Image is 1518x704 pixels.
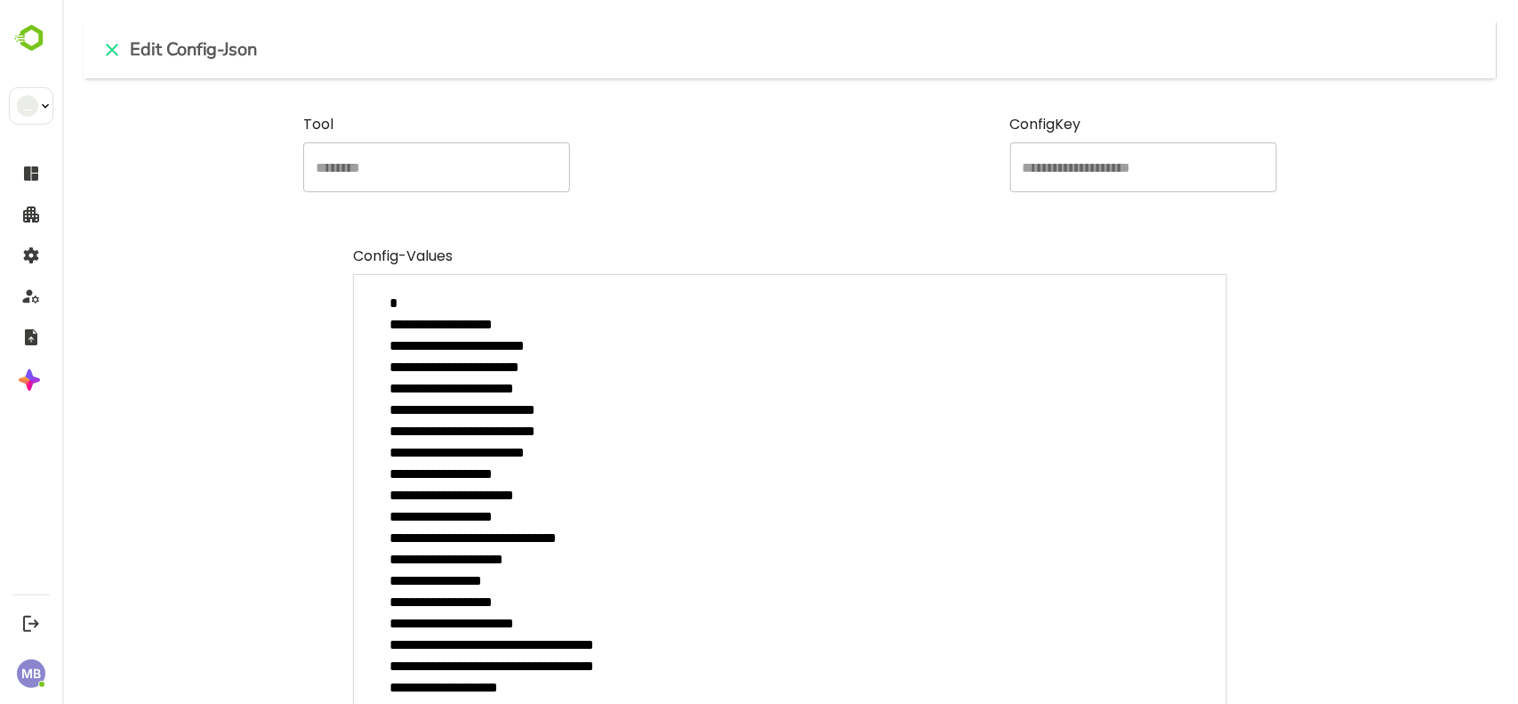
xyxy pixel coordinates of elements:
button: close [32,32,68,68]
label: Tool [241,114,508,135]
div: __ [17,95,38,117]
button: Logout [19,611,43,635]
img: BambooboxLogoMark.f1c84d78b4c51b1a7b5f700c9845e183.svg [9,21,54,55]
h6: Edit Config-Json [68,36,195,64]
label: Config-Values [291,246,1165,267]
label: ConfigKey [948,114,1215,135]
div: MB [17,659,45,688]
